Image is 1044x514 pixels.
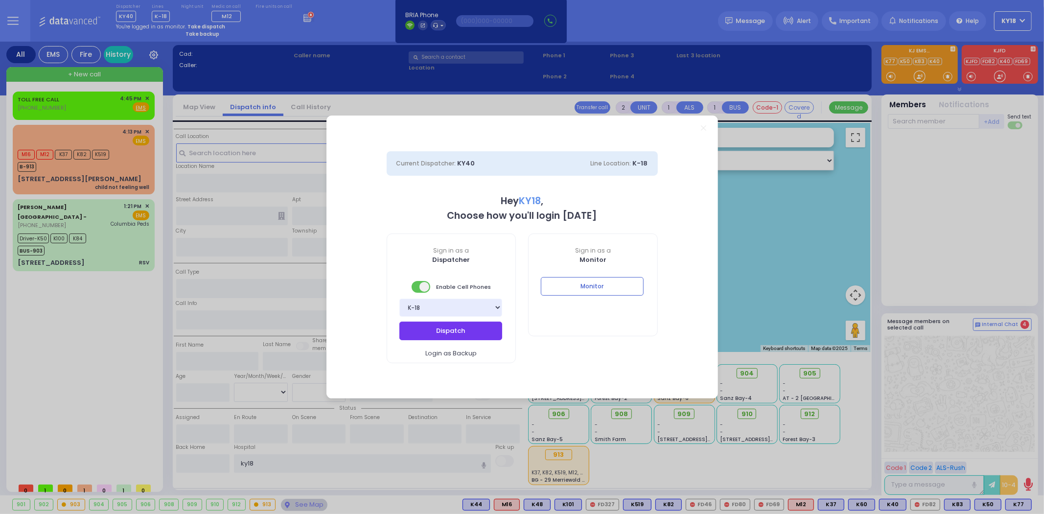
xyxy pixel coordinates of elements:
[387,246,516,255] span: Sign in as a
[541,277,644,296] button: Monitor
[447,209,597,222] b: Choose how you'll login [DATE]
[458,159,475,168] span: KY40
[701,125,706,131] a: Close
[580,255,606,264] b: Monitor
[591,159,631,167] span: Line Location:
[501,194,543,208] b: Hey ,
[412,280,491,294] span: Enable Cell Phones
[432,255,470,264] b: Dispatcher
[396,159,456,167] span: Current Dispatcher:
[519,194,541,208] span: KY18
[529,246,657,255] span: Sign in as a
[633,159,648,168] span: K-18
[425,349,477,358] span: Login as Backup
[399,322,502,340] button: Dispatch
